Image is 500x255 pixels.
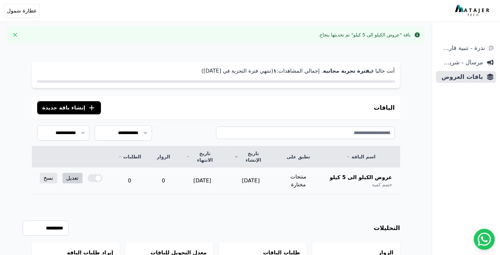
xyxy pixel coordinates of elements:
[7,7,37,15] span: عطارة شمول
[186,150,219,163] a: تاريخ الانتهاء
[234,150,267,163] a: تاريخ الإنشاء
[62,173,83,183] a: تعديل
[374,103,395,112] h3: الباقات
[37,101,101,114] button: إنشاء باقة جديدة
[4,4,40,18] button: عطارة شمول
[439,43,485,53] span: ندرة - تنبية قارب علي النفاذ
[275,146,322,167] th: تطبق على
[439,58,483,67] span: مرسال - شريط دعاية
[330,174,392,181] span: عروض الكيلو الى 5 كيلو
[40,173,57,183] a: نسخ
[323,68,369,74] strong: فترة تجربة مجانية
[37,67,395,75] p: أنت حاليا في . إجمالي المشاهدات: (تنتهي فترة التجربة في [DATE])
[275,167,322,194] td: منتجات مختارة
[273,68,276,74] strong: ١
[110,167,149,194] td: 0
[118,153,141,160] a: الطلبات
[42,104,85,112] span: إنشاء باقة جديدة
[226,167,275,194] td: [DATE]
[439,72,483,81] span: باقات العروض
[374,223,400,233] h3: التحليلات
[10,30,20,40] button: Close
[372,181,392,188] span: خصم كمية
[455,5,491,17] img: MatajerTech Logo
[178,167,227,194] td: [DATE]
[149,167,178,194] td: 0
[149,146,178,167] th: الزوار
[318,32,411,38] div: باقة "عروض الكيلو الى 5 كيلو" تم تحديثها بنجاح.
[330,153,392,160] a: اسم الباقة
